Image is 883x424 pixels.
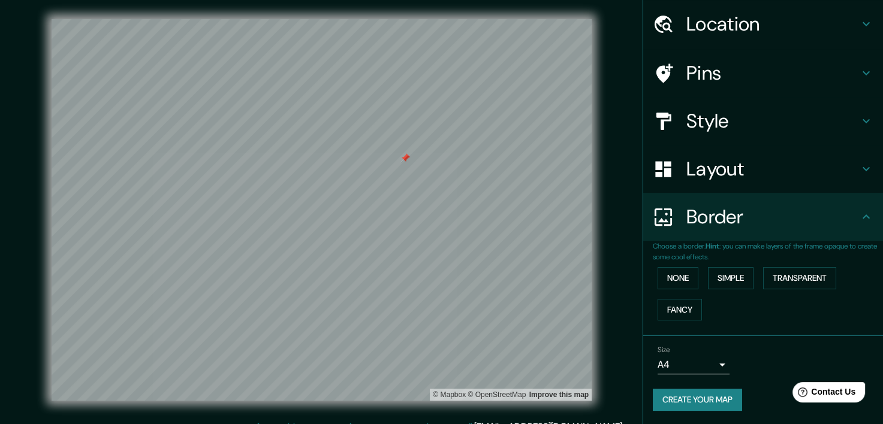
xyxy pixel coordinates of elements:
p: Choose a border. : you can make layers of the frame opaque to create some cool effects. [653,241,883,262]
h4: Style [686,109,859,133]
div: A4 [658,355,730,374]
a: Mapbox [433,390,466,399]
div: Pins [643,49,883,97]
button: None [658,267,698,289]
a: OpenStreetMap [468,390,526,399]
h4: Border [686,205,859,229]
h4: Layout [686,157,859,181]
div: Layout [643,145,883,193]
h4: Location [686,12,859,36]
iframe: Help widget launcher [776,377,870,411]
button: Transparent [763,267,836,289]
button: Fancy [658,299,702,321]
b: Hint [706,241,719,251]
div: Style [643,97,883,145]
div: Border [643,193,883,241]
button: Simple [708,267,754,289]
a: Map feedback [529,390,589,399]
button: Create your map [653,389,742,411]
h4: Pins [686,61,859,85]
canvas: Map [52,19,592,401]
label: Size [658,345,670,355]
